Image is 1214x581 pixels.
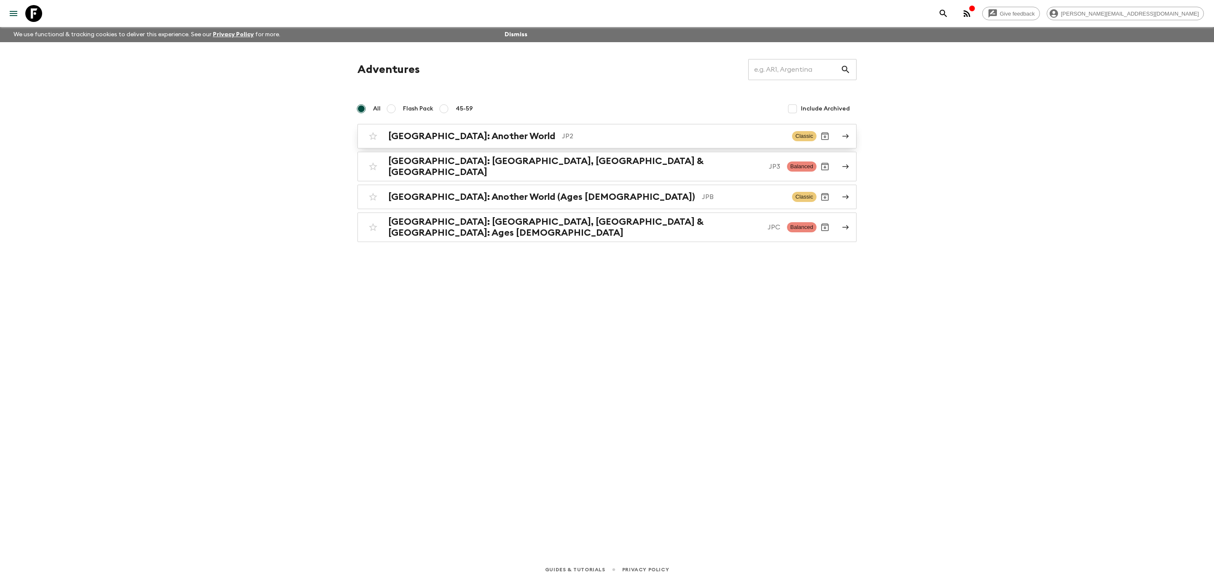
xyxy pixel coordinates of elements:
button: Archive [816,128,833,145]
h2: [GEOGRAPHIC_DATA]: Another World (Ages [DEMOGRAPHIC_DATA]) [388,191,695,202]
span: Balanced [787,161,816,172]
span: Flash Pack [403,105,433,113]
button: menu [5,5,22,22]
input: e.g. AR1, Argentina [748,58,841,81]
a: Guides & Tutorials [545,565,605,574]
button: Dismiss [502,29,529,40]
a: [GEOGRAPHIC_DATA]: [GEOGRAPHIC_DATA], [GEOGRAPHIC_DATA] & [GEOGRAPHIC_DATA]: Ages [DEMOGRAPHIC_DA... [357,212,857,242]
button: Archive [816,158,833,175]
button: Archive [816,219,833,236]
span: Give feedback [995,11,1039,17]
h1: Adventures [357,61,420,78]
span: Balanced [787,222,816,232]
span: Classic [792,131,816,141]
a: Privacy Policy [213,32,254,38]
h2: [GEOGRAPHIC_DATA]: Another World [388,131,555,142]
a: [GEOGRAPHIC_DATA]: Another WorldJP2ClassicArchive [357,124,857,148]
p: JPB [702,192,785,202]
p: JPC [768,222,780,232]
a: Privacy Policy [622,565,669,574]
p: JP3 [769,161,780,172]
span: Classic [792,192,816,202]
p: We use functional & tracking cookies to deliver this experience. See our for more. [10,27,284,42]
a: Give feedback [982,7,1040,20]
h2: [GEOGRAPHIC_DATA]: [GEOGRAPHIC_DATA], [GEOGRAPHIC_DATA] & [GEOGRAPHIC_DATA] [388,156,762,178]
button: search adventures [935,5,952,22]
div: [PERSON_NAME][EMAIL_ADDRESS][DOMAIN_NAME] [1047,7,1204,20]
a: [GEOGRAPHIC_DATA]: Another World (Ages [DEMOGRAPHIC_DATA])JPBClassicArchive [357,185,857,209]
h2: [GEOGRAPHIC_DATA]: [GEOGRAPHIC_DATA], [GEOGRAPHIC_DATA] & [GEOGRAPHIC_DATA]: Ages [DEMOGRAPHIC_DATA] [388,216,761,238]
span: [PERSON_NAME][EMAIL_ADDRESS][DOMAIN_NAME] [1056,11,1203,17]
span: 45-59 [456,105,473,113]
span: Include Archived [801,105,850,113]
button: Archive [816,188,833,205]
a: [GEOGRAPHIC_DATA]: [GEOGRAPHIC_DATA], [GEOGRAPHIC_DATA] & [GEOGRAPHIC_DATA]JP3BalancedArchive [357,152,857,181]
span: All [373,105,381,113]
p: JP2 [562,131,785,141]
